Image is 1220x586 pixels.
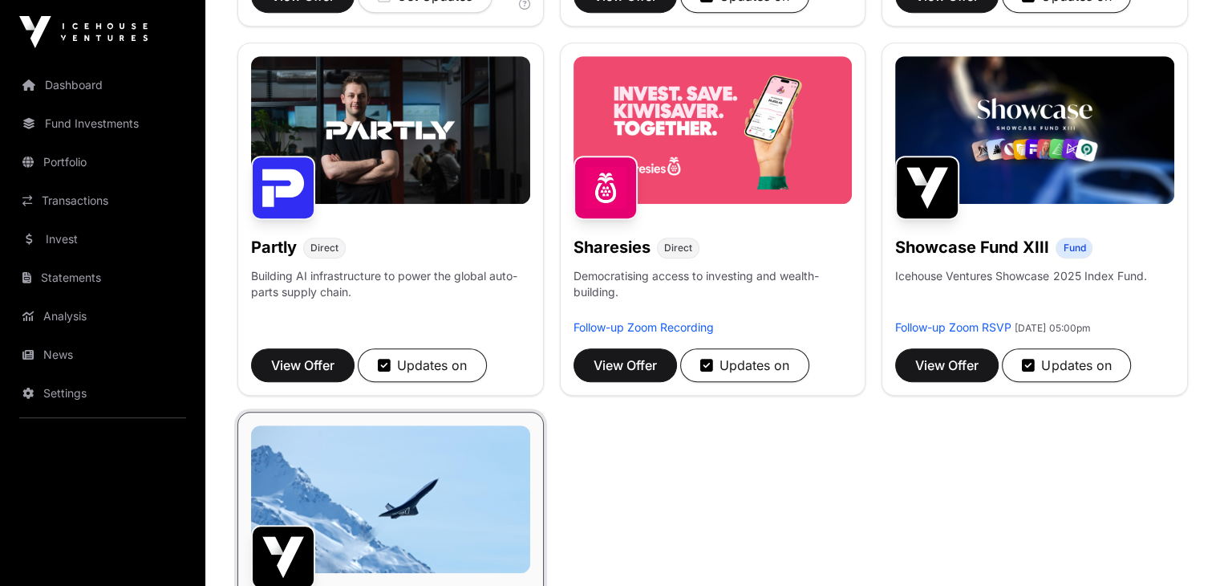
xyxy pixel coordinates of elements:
button: Updates on [680,348,809,382]
img: Sharesies [574,156,638,220]
div: Updates on [378,356,467,375]
a: Portfolio [13,144,193,180]
span: Direct [664,242,692,254]
button: View Offer [574,348,677,382]
h1: Showcase Fund XIII [895,236,1049,258]
img: Showcase Fund XIII [895,156,959,220]
a: Invest [13,222,193,257]
iframe: Chat Widget [1140,509,1220,586]
img: Sharesies-Banner.jpg [574,56,853,204]
a: Dashboard [13,67,193,103]
span: View Offer [271,356,334,375]
img: image-1600x800.jpg [251,425,530,573]
a: Follow-up Zoom RSVP [895,320,1011,334]
img: Partly [251,156,315,220]
button: Updates on [358,348,487,382]
p: Democratising access to investing and wealth-building. [574,268,853,319]
span: View Offer [915,356,979,375]
p: Icehouse Ventures Showcase 2025 Index Fund. [895,268,1146,284]
h1: Sharesies [574,236,651,258]
span: Direct [310,242,338,254]
a: Statements [13,260,193,295]
button: View Offer [895,348,999,382]
span: View Offer [594,356,657,375]
img: Partly-Banner.jpg [251,56,530,204]
p: Building AI infrastructure to power the global auto-parts supply chain. [251,268,530,319]
button: View Offer [251,348,355,382]
h1: Partly [251,236,297,258]
a: Transactions [13,183,193,218]
a: Follow-up Zoom Recording [574,320,714,334]
button: Updates on [1002,348,1131,382]
span: [DATE] 05:00pm [1015,322,1090,334]
img: Icehouse Ventures Logo [19,16,148,48]
img: Showcase-Fund-Banner-1.jpg [895,56,1174,204]
div: Updates on [700,356,789,375]
div: Updates on [1022,356,1111,375]
a: Fund Investments [13,106,193,141]
a: Analysis [13,299,193,334]
span: Fund [1063,242,1085,254]
a: News [13,337,193,372]
a: Settings [13,376,193,411]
